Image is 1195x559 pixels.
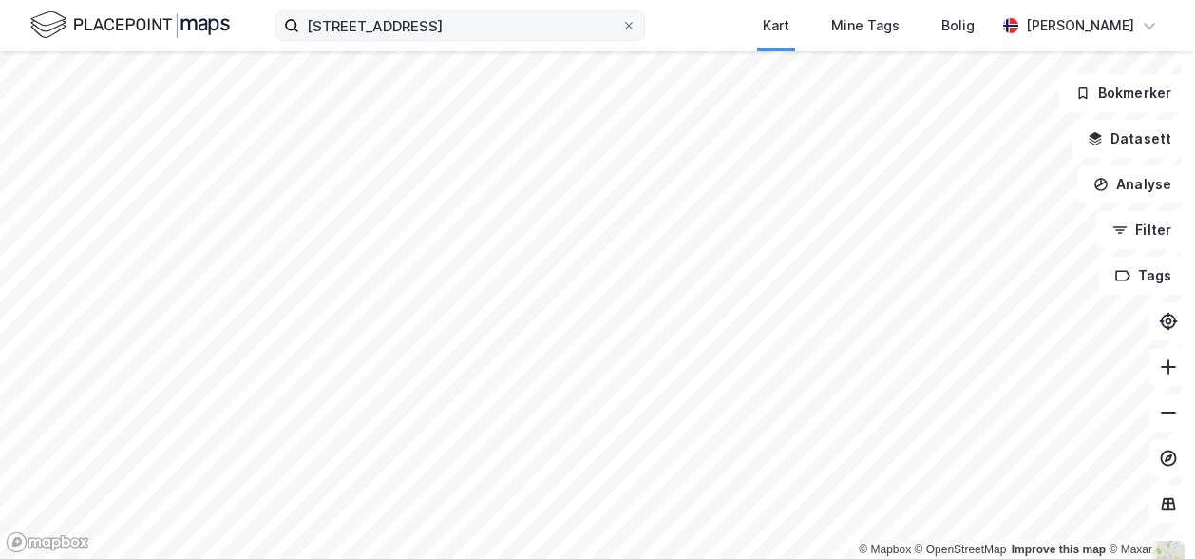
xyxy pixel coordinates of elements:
button: Bokmerker [1059,74,1187,112]
a: OpenStreetMap [915,543,1007,556]
button: Tags [1099,257,1187,295]
button: Datasett [1072,120,1187,158]
div: Bolig [941,14,975,37]
a: Mapbox [859,543,911,556]
iframe: Chat Widget [1100,468,1195,559]
button: Filter [1096,211,1187,249]
div: Mine Tags [831,14,900,37]
button: Analyse [1077,165,1187,203]
div: Kart [763,14,789,37]
a: Improve this map [1012,543,1106,556]
img: logo.f888ab2527a4732fd821a326f86c7f29.svg [30,9,230,42]
div: [PERSON_NAME] [1026,14,1134,37]
a: Mapbox homepage [6,531,89,553]
input: Søk på adresse, matrikkel, gårdeiere, leietakere eller personer [299,11,621,40]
